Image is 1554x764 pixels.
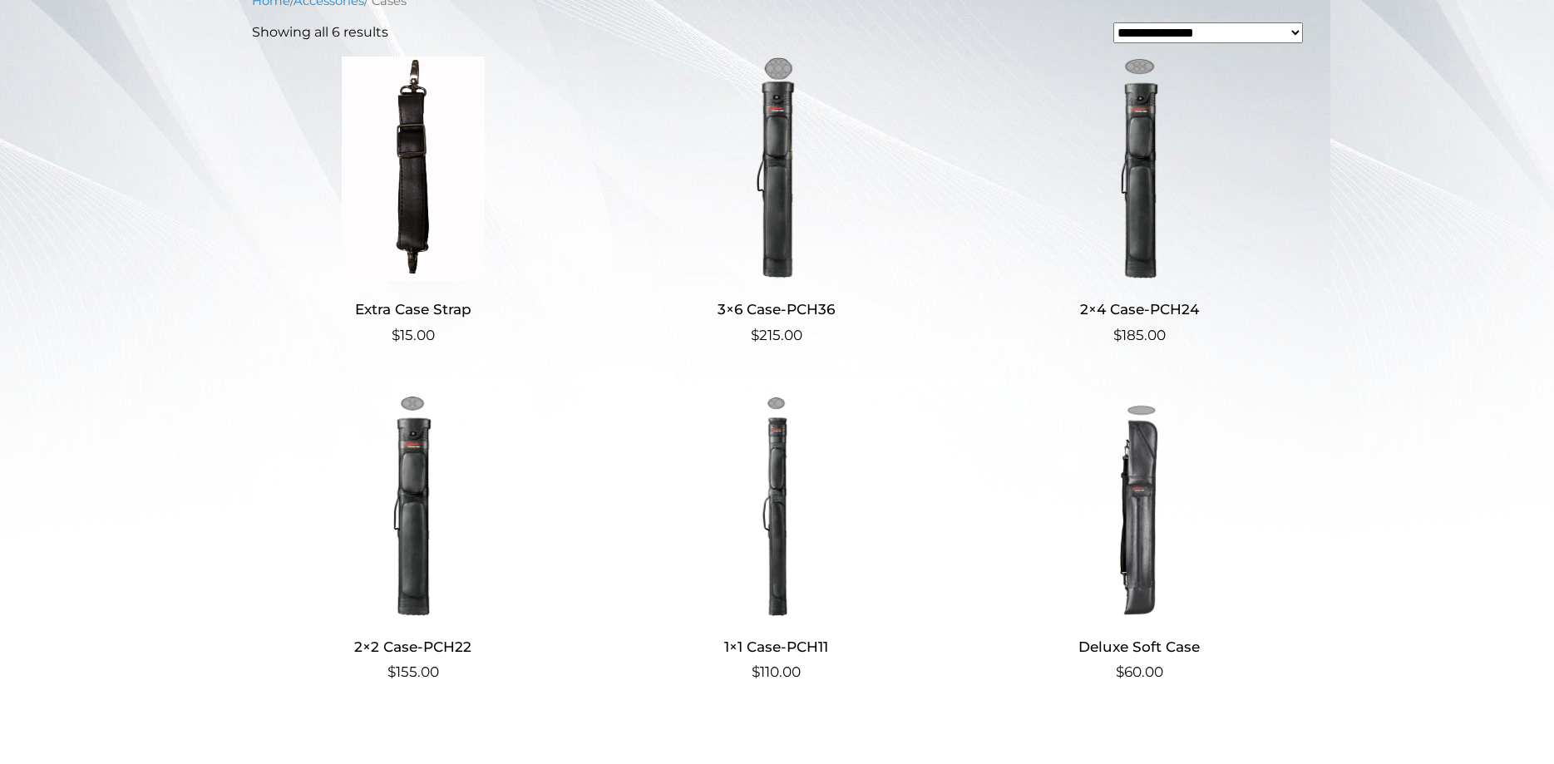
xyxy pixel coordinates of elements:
[752,663,801,680] bdi: 110.00
[387,663,396,680] span: $
[978,294,1301,325] h2: 2×4 Case-PCH24
[392,327,400,343] span: $
[614,393,938,618] img: 1x1 Case-PCH11
[1116,663,1124,680] span: $
[387,663,439,680] bdi: 155.00
[252,57,575,347] a: Extra Case Strap $15.00
[252,631,575,662] h2: 2×2 Case-PCH22
[252,294,575,325] h2: Extra Case Strap
[252,57,575,281] img: Extra Case Strap
[978,393,1301,683] a: Deluxe Soft Case $60.00
[978,631,1301,662] h2: Deluxe Soft Case
[252,22,388,42] p: Showing all 6 results
[614,57,938,281] img: 3x6 Case-PCH36
[1113,22,1303,43] select: Shop order
[752,663,760,680] span: $
[1113,327,1166,343] bdi: 185.00
[978,393,1301,618] img: Deluxe Soft Case
[1116,663,1163,680] bdi: 60.00
[978,57,1301,347] a: 2×4 Case-PCH24 $185.00
[978,57,1301,281] img: 2x4 Case-PCH24
[751,327,802,343] bdi: 215.00
[252,393,575,683] a: 2×2 Case-PCH22 $155.00
[614,57,938,347] a: 3×6 Case-PCH36 $215.00
[252,393,575,618] img: 2x2 Case-PCH22
[614,393,938,683] a: 1×1 Case-PCH11 $110.00
[614,294,938,325] h2: 3×6 Case-PCH36
[392,327,435,343] bdi: 15.00
[1113,327,1122,343] span: $
[751,327,759,343] span: $
[614,631,938,662] h2: 1×1 Case-PCH11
